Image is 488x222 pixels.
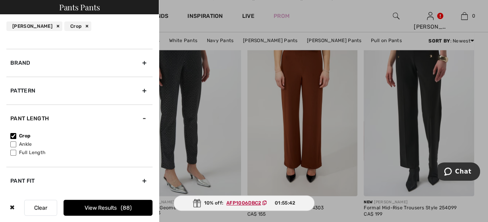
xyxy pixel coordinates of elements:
div: Pant Fit [6,167,152,195]
button: Clear [24,200,57,216]
div: Pant Length [6,104,152,132]
button: View Results88 [64,200,152,216]
input: Full Length [10,150,16,156]
label: Full Length [10,149,152,156]
span: 88 [121,205,132,211]
label: Ankle [10,141,152,148]
img: Gift.svg [193,199,201,207]
input: Ankle [10,141,16,147]
div: Crop [64,21,91,31]
div: ✖ [6,200,18,216]
div: Brand [6,49,152,77]
div: [PERSON_NAME] [6,21,62,31]
label: Crop [10,132,152,139]
input: Crop [10,133,16,139]
span: 01:55:42 [275,199,295,207]
ins: AFP1006DBC2 [226,200,261,206]
div: 10% off: [174,195,315,211]
iframe: Opens a widget where you can chat to one of our agents [438,162,480,182]
div: Pattern [6,77,152,104]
